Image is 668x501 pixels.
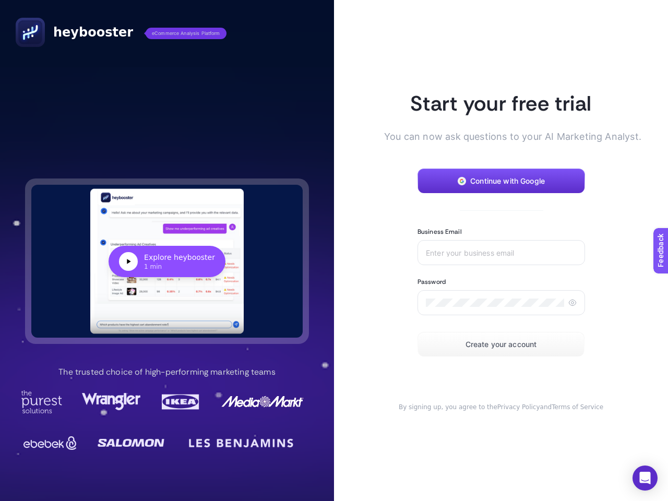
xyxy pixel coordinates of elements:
[82,390,140,413] img: Wrangler
[58,366,275,378] p: The trusted choice of high-performing marketing teams
[633,466,658,491] div: Open Intercom Messenger
[6,3,40,11] span: Feedback
[470,177,545,185] span: Continue with Google
[146,28,226,39] span: eCommerce Analysis Platform
[417,278,446,286] label: Password
[21,433,79,454] img: Ebebek
[144,252,215,263] div: Explore heybooster
[183,431,300,456] img: LesBenjamin
[497,403,540,411] a: Privacy Policy
[53,24,133,41] span: heybooster
[384,129,618,144] p: You can now ask questions to your AI Marketing Analyst.
[552,403,603,411] a: Terms of Service
[426,248,577,257] input: Enter your business email
[144,263,215,271] div: 1 min
[466,340,537,349] span: Create your account
[399,403,497,411] span: By signing up, you agree to the
[384,90,618,117] h1: Start your free trial
[417,169,585,194] button: Continue with Google
[21,390,63,413] img: Purest
[221,390,304,413] img: MediaMarkt
[384,403,618,411] div: and
[417,332,584,357] button: Create your account
[98,433,164,454] img: Salomon
[417,228,462,236] label: Business Email
[16,18,226,47] a: heyboostereCommerce Analysis Platform
[31,185,303,338] button: Explore heybooster1 min
[160,390,201,413] img: Ikea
